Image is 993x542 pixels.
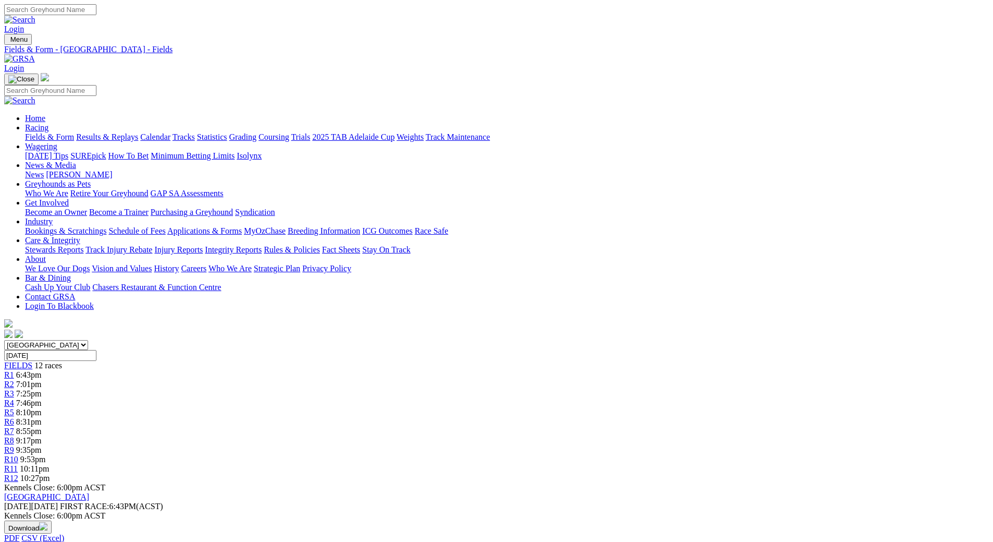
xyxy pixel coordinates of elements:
[151,189,224,198] a: GAP SA Assessments
[25,236,80,245] a: Care & Integrity
[25,208,989,217] div: Get Involved
[15,330,23,338] img: twitter.svg
[25,208,87,216] a: Become an Owner
[25,123,48,132] a: Racing
[4,502,31,511] span: [DATE]
[25,283,989,292] div: Bar & Dining
[25,198,69,207] a: Get Involved
[108,151,149,160] a: How To Bet
[151,151,235,160] a: Minimum Betting Limits
[362,226,412,235] a: ICG Outcomes
[70,189,149,198] a: Retire Your Greyhound
[16,436,42,445] span: 9:17pm
[4,64,24,73] a: Login
[4,436,14,445] a: R8
[4,54,35,64] img: GRSA
[235,208,275,216] a: Syndication
[92,264,152,273] a: Vision and Values
[4,417,14,426] a: R6
[25,179,91,188] a: Greyhounds as Pets
[39,522,47,531] img: download.svg
[25,273,71,282] a: Bar & Dining
[4,74,39,85] button: Toggle navigation
[4,511,989,521] div: Kennels Close: 6:00pm ACST
[291,133,310,141] a: Trials
[4,380,14,389] a: R2
[25,264,90,273] a: We Love Our Dogs
[25,189,989,198] div: Greyhounds as Pets
[254,264,300,273] a: Strategic Plan
[25,151,68,160] a: [DATE] Tips
[397,133,424,141] a: Weights
[16,408,42,417] span: 8:10pm
[25,226,106,235] a: Bookings & Scratchings
[414,226,448,235] a: Race Safe
[302,264,351,273] a: Privacy Policy
[25,133,74,141] a: Fields & Form
[25,217,53,226] a: Industry
[154,264,179,273] a: History
[20,474,50,483] span: 10:27pm
[264,245,320,254] a: Rules & Policies
[92,283,221,292] a: Chasers Restaurant & Function Centre
[4,408,14,417] span: R5
[16,370,42,379] span: 6:43pm
[4,502,58,511] span: [DATE]
[16,389,42,398] span: 7:25pm
[41,73,49,81] img: logo-grsa-white.png
[4,483,105,492] span: Kennels Close: 6:00pm ACST
[181,264,206,273] a: Careers
[16,417,42,426] span: 8:31pm
[25,255,46,263] a: About
[108,226,165,235] a: Schedule of Fees
[322,245,360,254] a: Fact Sheets
[60,502,163,511] span: 6:43PM(ACST)
[4,464,18,473] span: R11
[205,245,262,254] a: Integrity Reports
[4,521,52,534] button: Download
[76,133,138,141] a: Results & Replays
[4,399,14,407] a: R4
[4,455,18,464] a: R10
[25,161,76,170] a: News & Media
[4,445,14,454] a: R9
[20,455,46,464] span: 9:53pm
[197,133,227,141] a: Statistics
[4,389,14,398] a: R3
[4,330,13,338] img: facebook.svg
[4,25,24,33] a: Login
[4,96,35,105] img: Search
[25,151,989,161] div: Wagering
[4,45,989,54] div: Fields & Form - [GEOGRAPHIC_DATA] - Fields
[25,226,989,236] div: Industry
[362,245,410,254] a: Stay On Track
[140,133,170,141] a: Calendar
[4,4,96,15] input: Search
[25,133,989,142] div: Racing
[4,85,96,96] input: Search
[25,264,989,273] div: About
[20,464,49,473] span: 10:11pm
[10,35,28,43] span: Menu
[25,170,989,179] div: News & Media
[25,189,68,198] a: Who We Are
[70,151,106,160] a: SUREpick
[229,133,256,141] a: Grading
[4,492,89,501] a: [GEOGRAPHIC_DATA]
[244,226,286,235] a: MyOzChase
[85,245,152,254] a: Track Injury Rebate
[4,427,14,436] span: R7
[259,133,289,141] a: Coursing
[426,133,490,141] a: Track Maintenance
[4,350,96,361] input: Select date
[4,361,32,370] a: FIELDS
[46,170,112,179] a: [PERSON_NAME]
[4,370,14,379] a: R1
[209,264,252,273] a: Who We Are
[151,208,233,216] a: Purchasing a Greyhound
